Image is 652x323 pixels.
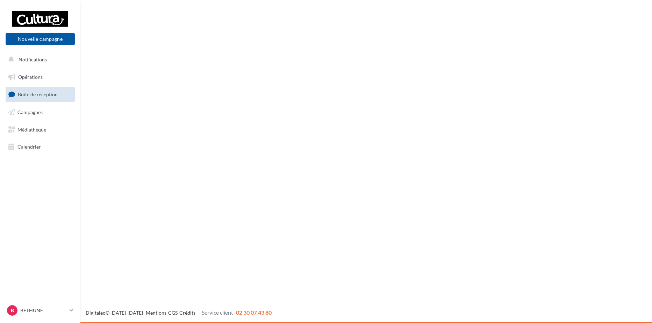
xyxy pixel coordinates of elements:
[17,126,46,132] span: Médiathèque
[6,304,75,317] a: B BETHUNE
[86,310,272,316] span: © [DATE]-[DATE] - - -
[4,52,73,67] button: Notifications
[19,57,47,62] span: Notifications
[4,70,76,84] a: Opérations
[11,307,14,314] span: B
[17,144,41,150] span: Calendrier
[168,310,178,316] a: CGS
[6,33,75,45] button: Nouvelle campagne
[202,309,233,316] span: Service client
[4,87,76,102] a: Boîte de réception
[4,140,76,154] a: Calendrier
[86,310,106,316] a: Digitaleo
[236,309,272,316] span: 02 30 07 43 80
[4,122,76,137] a: Médiathèque
[179,310,195,316] a: Crédits
[20,307,67,314] p: BETHUNE
[4,105,76,120] a: Campagnes
[146,310,166,316] a: Mentions
[18,74,43,80] span: Opérations
[18,91,58,97] span: Boîte de réception
[17,109,43,115] span: Campagnes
